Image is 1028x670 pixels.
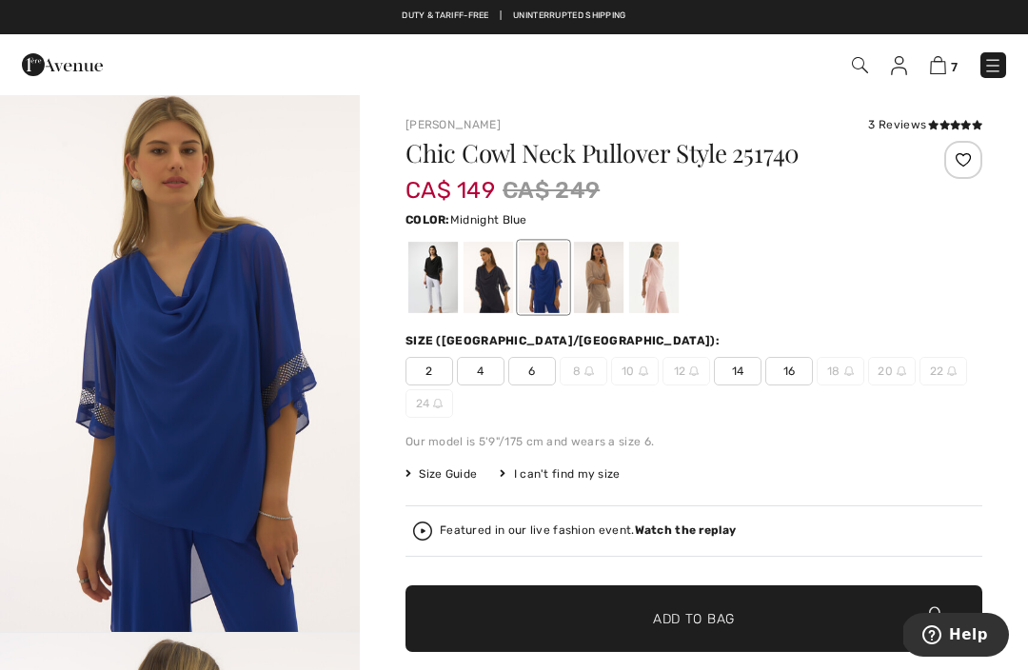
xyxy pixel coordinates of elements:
[689,366,699,376] img: ring-m.svg
[408,242,458,313] div: Black
[405,158,495,204] span: CA$ 149
[635,523,737,537] strong: Watch the replay
[714,357,761,385] span: 14
[852,57,868,73] img: Search
[983,56,1002,75] img: Menu
[405,465,477,483] span: Size Guide
[844,366,854,376] img: ring-m.svg
[405,118,501,131] a: [PERSON_NAME]
[951,60,958,74] span: 7
[503,173,600,207] span: CA$ 249
[457,357,504,385] span: 4
[413,522,432,541] img: Watch the replay
[519,242,568,313] div: Royal Sapphire 163
[508,357,556,385] span: 6
[22,46,103,84] img: 1ère Avenue
[405,141,886,166] h1: Chic Cowl Neck Pullover Style 251740
[405,332,723,349] div: Size ([GEOGRAPHIC_DATA]/[GEOGRAPHIC_DATA]):
[891,56,907,75] img: My Info
[947,366,957,376] img: ring-m.svg
[440,524,736,537] div: Featured in our live fashion event.
[919,357,967,385] span: 22
[450,213,527,227] span: Midnight Blue
[500,465,620,483] div: I can't find my size
[405,433,982,450] div: Our model is 5'9"/175 cm and wears a size 6.
[629,242,679,313] div: Quartz
[405,357,453,385] span: 2
[930,53,958,76] a: 7
[662,357,710,385] span: 12
[924,606,945,631] img: Bag.svg
[639,366,648,376] img: ring-m.svg
[433,399,443,408] img: ring-m.svg
[405,585,982,652] button: Add to Bag
[560,357,607,385] span: 8
[653,609,735,629] span: Add to Bag
[574,242,623,313] div: Sand
[817,357,864,385] span: 18
[765,357,813,385] span: 16
[868,116,982,133] div: 3 Reviews
[22,54,103,72] a: 1ère Avenue
[464,242,513,313] div: Midnight Blue
[405,389,453,418] span: 24
[897,366,906,376] img: ring-m.svg
[584,366,594,376] img: ring-m.svg
[405,213,450,227] span: Color:
[903,613,1009,660] iframe: Opens a widget where you can find more information
[611,357,659,385] span: 10
[930,56,946,74] img: Shopping Bag
[868,357,916,385] span: 20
